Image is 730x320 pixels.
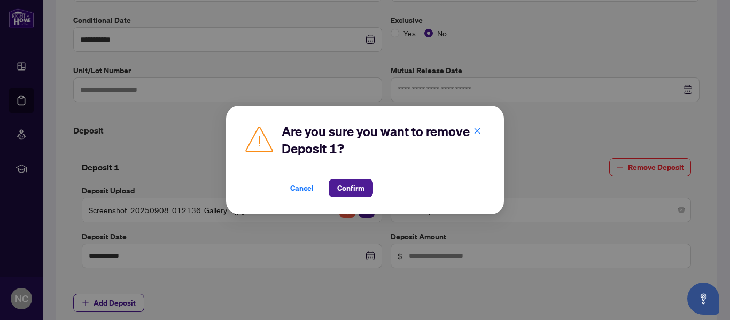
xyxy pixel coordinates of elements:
img: Caution Icon [243,123,275,155]
span: Cancel [290,179,314,197]
button: Confirm [329,179,373,197]
span: Confirm [337,179,364,197]
button: Open asap [687,283,719,315]
button: Cancel [282,179,322,197]
h2: Are you sure you want to remove Deposit 1? [282,123,487,157]
span: close [473,127,481,135]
